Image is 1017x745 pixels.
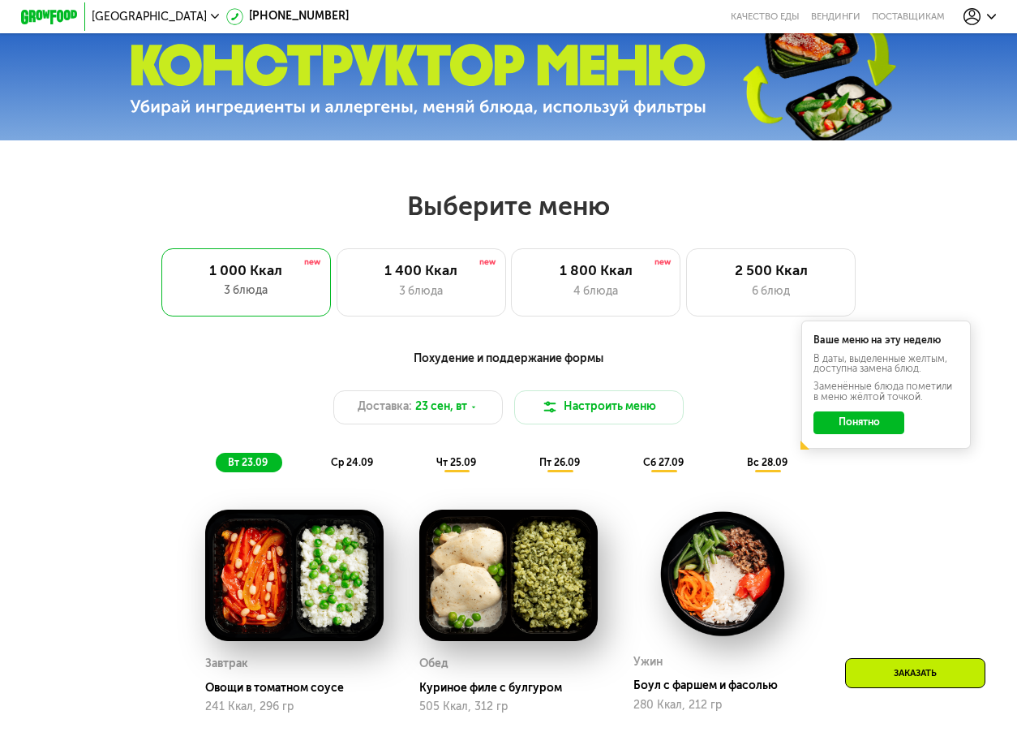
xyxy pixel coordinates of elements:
div: Похудение и поддержание формы [90,350,926,368]
div: 1 000 Ккал [175,263,316,280]
span: чт 25.09 [436,457,476,468]
div: 3 блюда [175,282,316,299]
span: 23 сен, вт [415,398,467,416]
div: 4 блюда [526,283,666,300]
div: Ужин [633,652,663,673]
span: пт 26.09 [539,457,580,468]
span: ср 24.09 [331,457,373,468]
span: вс 28.09 [747,457,787,468]
div: В даты, выделенные желтым, доступна замена блюд. [813,354,957,373]
div: 280 Ккал, 212 гр [633,699,813,712]
div: 2 500 Ккал [702,263,841,280]
div: 1 400 Ккал [351,263,491,280]
div: Завтрак [205,653,248,674]
button: Понятно [813,411,904,434]
div: Заказать [845,658,985,688]
div: 6 блюд [702,283,841,300]
a: Вендинги [811,11,860,23]
div: 241 Ккал, 296 гр [205,700,384,713]
div: Заменённые блюда пометили в меню жёлтой точкой. [813,381,957,401]
div: 505 Ккал, 312 гр [419,700,599,713]
button: Настроить меню [514,390,684,424]
span: вт 23.09 [228,457,268,468]
a: [PHONE_NUMBER] [226,8,349,25]
div: 1 800 Ккал [526,263,666,280]
div: Боул с фаршем и фасолью [633,678,824,692]
a: Качество еды [731,11,800,23]
div: Ваше меню на эту неделю [813,335,957,345]
h2: Выберите меню [45,190,972,222]
span: сб 27.09 [643,457,684,468]
span: Доставка: [358,398,412,416]
span: [GEOGRAPHIC_DATA] [92,11,207,23]
div: Овощи в томатном соусе [205,681,396,695]
div: Обед [419,653,448,674]
div: поставщикам [872,11,945,23]
div: 3 блюда [351,283,491,300]
div: Куриное филе с булгуром [419,681,610,695]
